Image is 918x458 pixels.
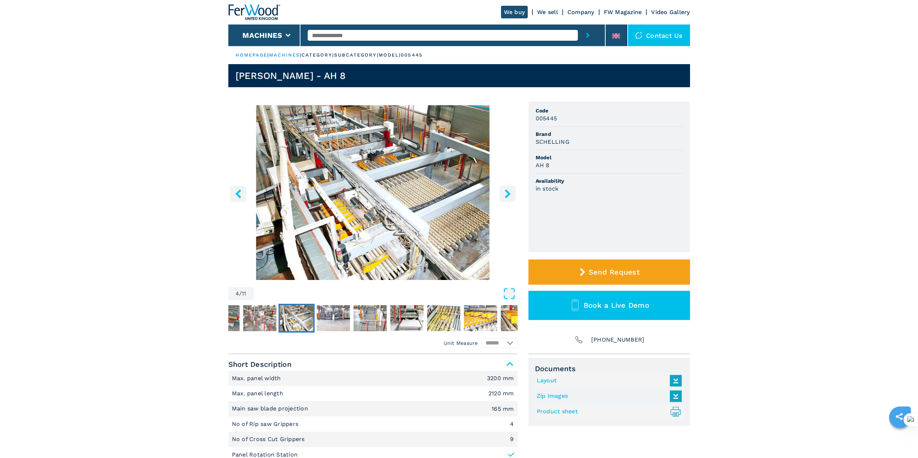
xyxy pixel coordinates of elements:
[510,421,514,427] em: 4
[389,304,425,333] button: Go to Slide 7
[232,390,285,397] p: Max. panel length
[269,52,300,58] a: machines
[280,305,313,331] img: 6480f586a13796e5574a972653b2f7ba
[228,358,518,371] span: Short Description
[236,70,346,81] h1: [PERSON_NAME] - AH 8
[574,335,584,345] img: Phone
[300,52,301,58] span: |
[401,52,423,58] p: 005445
[205,304,494,333] nav: Thumbnail Navigation
[232,374,283,382] p: Max. panel width
[228,4,280,20] img: Ferwood
[567,9,594,15] a: Company
[444,339,478,347] em: Unit Measure
[278,304,315,333] button: Go to Slide 4
[536,184,559,193] h3: in stock
[462,304,498,333] button: Go to Slide 9
[628,25,690,46] div: Contact us
[536,154,683,161] span: Model
[228,105,518,280] img: Angular Beam Panel Saws SCHELLING AH 8
[487,375,514,381] em: 3200 mm
[492,406,514,412] em: 165 mm
[255,287,516,300] button: Open Fullscreen
[500,186,516,202] button: right-button
[651,9,690,15] a: Video Gallery
[501,305,534,331] img: 84885020da0c13c01fc742643dcdba09
[236,52,268,58] a: HOMEPAGE
[578,25,598,46] button: submit-button
[536,138,570,146] h3: SCHELLING
[584,301,649,310] span: Book a Live Demo
[353,305,387,331] img: a26cb5d9d81e4caaf43fc591bde95226
[426,304,462,333] button: Go to Slide 8
[537,375,678,387] a: Layout
[887,426,913,453] iframe: Chat
[635,32,642,39] img: Contact us
[315,304,351,333] button: Go to Slide 5
[205,304,241,333] button: Go to Slide 2
[232,435,307,443] p: No of Cross Cut Grippers
[589,268,640,276] span: Send Request
[510,436,514,442] em: 9
[242,304,278,333] button: Go to Slide 3
[501,6,528,18] a: We buy
[390,305,423,331] img: a06e17f84b9c3bea12ea0c2045270487
[242,31,282,40] button: Machines
[890,408,908,426] a: sharethis
[230,186,246,202] button: left-button
[228,105,518,280] div: Go to Slide 4
[232,405,310,413] p: Main saw blade projection
[232,420,300,428] p: No of Rip saw Grippers
[537,9,558,15] a: We sell
[528,259,690,285] button: Send Request
[536,114,557,123] h3: 005445
[536,130,683,138] span: Brand
[236,291,239,297] span: 4
[536,177,683,184] span: Availability
[604,9,642,15] a: FW Magazine
[379,52,401,58] p: model |
[427,305,460,331] img: 040e204116eb7bef85d5d2c50d29d3b1
[317,305,350,331] img: bec3aef5412b03a160d160739f03915b
[267,52,269,58] span: |
[499,304,535,333] button: Go to Slide 10
[528,291,690,320] button: Book a Live Demo
[242,291,246,297] span: 11
[239,291,242,297] span: /
[488,391,514,396] em: 2120 mm
[536,107,683,114] span: Code
[243,305,276,331] img: 83e330cf324b21fdfce2b0073d47e03d
[302,52,334,58] p: category |
[464,305,497,331] img: 7cda20f2323ce82ad61257bd0083ed4f
[206,305,240,331] img: 183594c8dedc067ac2f2c9ea5000cea3
[591,335,645,345] span: [PHONE_NUMBER]
[352,304,388,333] button: Go to Slide 6
[537,390,678,402] a: Zip Images
[334,52,378,58] p: subcategory |
[536,161,550,169] h3: AH 8
[537,406,678,418] a: Product sheet
[535,364,684,373] span: Documents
